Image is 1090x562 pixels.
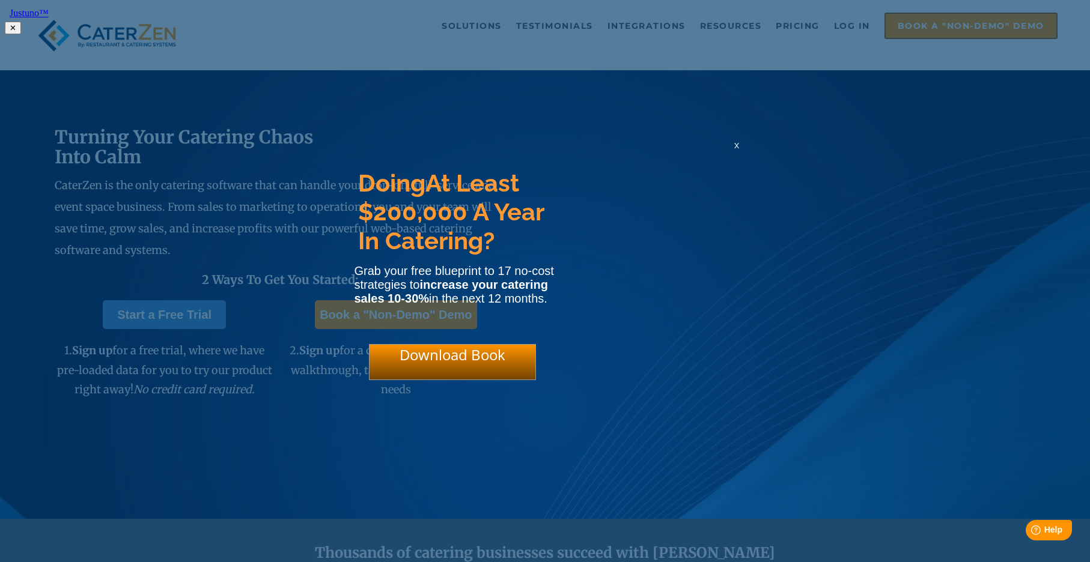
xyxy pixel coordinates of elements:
iframe: Help widget launcher [983,515,1077,549]
div: Download Book [369,344,536,380]
strong: increase your catering sales 10-30% [355,278,548,305]
span: At Least $200,000 A Year In Catering? [358,169,544,255]
button: ✕ [5,22,21,34]
div: x [727,139,746,163]
span: Download Book [400,345,505,364]
span: Grab your free blueprint to 17 no-cost strategies to in the next 12 months. [355,264,554,305]
span: Doing [358,169,425,197]
span: x [734,139,739,151]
